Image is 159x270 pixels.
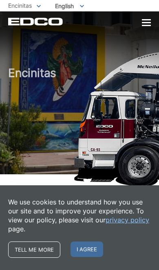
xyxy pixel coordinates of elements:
span: I agree [71,241,103,257]
p: We use cookies to understand how you use our site and to improve your experience. To view our pol... [8,198,151,233]
a: EDCD logo. Return to the homepage. [8,18,63,26]
h1: Encinitas [8,67,151,176]
a: privacy policy [106,215,149,224]
span: Encinitas [8,2,32,9]
a: Tell me more [8,241,60,258]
